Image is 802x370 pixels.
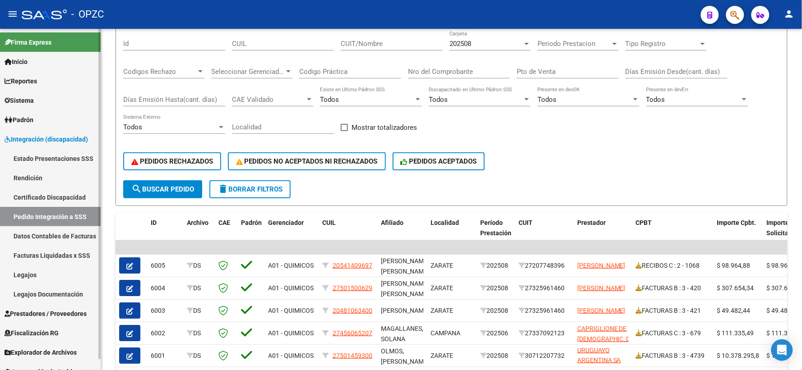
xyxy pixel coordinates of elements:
span: [PERSON_NAME] [577,307,626,314]
span: $ 10.378.295,84 [717,352,763,359]
span: [PERSON_NAME], [PERSON_NAME] [381,280,431,297]
span: Prestadores / Proveedores [5,309,87,319]
span: CAE [218,219,230,226]
span: Padrón [5,115,33,125]
div: FACTURAS B : 3 - 421 [636,306,710,316]
mat-icon: delete [218,183,228,194]
span: Inicio [5,57,28,67]
span: PEDIDOS RECHAZADOS [131,157,213,165]
datatable-header-cell: CPBT [632,213,714,253]
span: Firma Express [5,37,51,47]
span: $ 98.964,88 [767,262,800,269]
span: OLMOS, [PERSON_NAME] [381,347,429,365]
button: PEDIDOS ACEPTADOS [393,152,485,170]
button: Borrar Filtros [209,180,291,198]
span: $ 49.482,44 [717,307,751,314]
span: MAGALLANES, SOLANA [381,325,423,343]
span: CUIL [322,219,336,226]
span: Padrón [241,219,262,226]
span: Gerenciador [268,219,304,226]
datatable-header-cell: Localidad [427,213,477,253]
span: [PERSON_NAME], [PERSON_NAME] [381,257,431,275]
div: 202508 [480,283,511,293]
datatable-header-cell: CAE [215,213,237,253]
button: Buscar Pedido [123,180,202,198]
span: Buscar Pedido [131,185,194,193]
datatable-header-cell: Padrón [237,213,264,253]
div: 6001 [151,351,180,361]
span: Todos [538,96,556,104]
div: 202508 [480,351,511,361]
span: Explorador de Archivos [5,347,77,357]
span: CPBT [636,219,652,226]
datatable-header-cell: CUIT [515,213,574,253]
datatable-header-cell: Gerenciador [264,213,319,253]
span: A01 - QUIMICOS [268,284,314,292]
span: Fiscalización RG [5,328,59,338]
span: - OPZC [71,5,104,24]
span: Borrar Filtros [218,185,283,193]
mat-icon: search [131,183,142,194]
div: 30712207732 [519,351,570,361]
span: CAMPANA [431,329,460,337]
div: DS [187,351,211,361]
span: $ 111.335,49 [717,329,754,337]
span: ZARATE [431,284,453,292]
span: Importe Cpbt. [717,219,756,226]
span: 27501500629 [333,284,372,292]
div: DS [187,283,211,293]
span: Todos [429,96,448,104]
div: RECIBOS C : 2 - 1068 [636,260,710,271]
span: Todos [123,123,142,131]
mat-icon: person [784,9,795,19]
div: FACTURAS B : 3 - 4739 [636,351,710,361]
span: A01 - QUIMICOS [268,352,314,359]
span: Integración (discapacidad) [5,134,88,144]
span: CAE Validado [232,96,305,104]
span: $ 307.654,34 [717,284,754,292]
div: DS [187,306,211,316]
div: 6002 [151,328,180,338]
div: 27337092123 [519,328,570,338]
span: 20541409697 [333,262,372,269]
span: ZARATE [431,307,453,314]
div: 27207748396 [519,260,570,271]
span: 20481063400 [333,307,372,314]
div: FACTURAS B : 3 - 420 [636,283,710,293]
span: [PERSON_NAME] [381,307,429,314]
div: FACTURAS C : 3 - 679 [636,328,710,338]
div: 202508 [480,260,511,271]
span: Importe Solicitado [767,219,796,237]
datatable-header-cell: Archivo [183,213,215,253]
datatable-header-cell: Importe Cpbt. [714,213,763,253]
span: Prestador [577,219,606,226]
span: Tipo Registro [626,40,699,48]
span: $ 49.482,44 [767,307,800,314]
span: Localidad [431,219,459,226]
span: PEDIDOS NO ACEPTADOS NI RECHAZADOS [236,157,378,165]
span: [PERSON_NAME] [577,262,626,269]
span: Archivo [187,219,209,226]
div: Open Intercom Messenger [771,339,793,361]
span: Mostrar totalizadores [352,122,417,133]
span: PEDIDOS ACEPTADOS [401,157,477,165]
span: Afiliado [381,219,403,226]
div: DS [187,328,211,338]
span: 202508 [450,40,471,48]
div: 27325961460 [519,306,570,316]
div: 202508 [480,306,511,316]
span: A01 - QUIMICOS [268,307,314,314]
datatable-header-cell: ID [147,213,183,253]
button: PEDIDOS RECHAZADOS [123,152,221,170]
span: Reportes [5,76,37,86]
span: CAPRIGLIONE DE [DEMOGRAPHIC_DATA][PERSON_NAME] [577,325,643,353]
datatable-header-cell: CUIL [319,213,377,253]
span: CUIT [519,219,533,226]
span: A01 - QUIMICOS [268,262,314,269]
datatable-header-cell: Prestador [574,213,632,253]
span: Periodo Prestacion [538,40,611,48]
span: A01 - QUIMICOS [268,329,314,337]
mat-icon: menu [7,9,18,19]
span: Sistema [5,96,34,105]
span: Codigos Rechazo [123,68,196,76]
